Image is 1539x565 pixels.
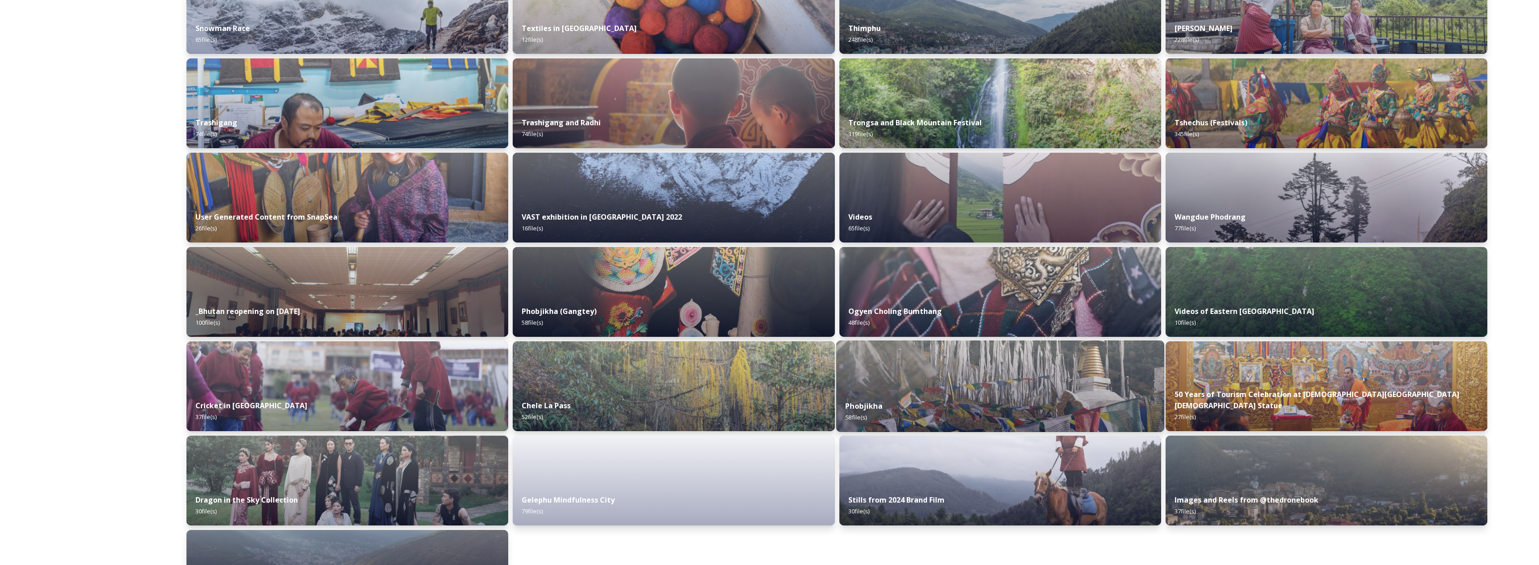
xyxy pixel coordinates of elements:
img: 74f9cf10-d3d5-4c08-9371-13a22393556d.jpg [186,436,508,525]
strong: Trashigang [195,118,237,128]
img: Phobjika%2520by%2520Matt%2520Dutile2.jpg [513,247,834,337]
img: Textile.jpg [839,153,1161,243]
span: 37 file(s) [195,413,217,421]
img: Trashigang%2520and%2520Rangjung%2520060723%2520by%2520Amp%2520Sripimanwat-32.jpg [513,58,834,148]
img: Ogyen%2520Choling%2520by%2520Matt%2520Dutile5.jpg [839,247,1161,337]
span: 345 file(s) [1175,130,1199,138]
img: 01697a38-64e0-42f2-b716-4cd1f8ee46d6.jpg [1166,436,1487,525]
strong: Textiles in [GEOGRAPHIC_DATA] [522,23,637,33]
img: 2022-10-01%252018.12.56.jpg [839,58,1161,148]
span: 12 file(s) [522,35,543,44]
span: 65 file(s) [195,35,217,44]
strong: Videos of Eastern [GEOGRAPHIC_DATA] [1175,306,1314,316]
img: Dechenphu%2520Festival14.jpg [1166,58,1487,148]
img: DSC00164.jpg [1166,341,1487,431]
strong: Tshechus (Festivals) [1175,118,1247,128]
iframe: msdoc-iframe [513,436,834,548]
span: 228 file(s) [1175,35,1199,44]
span: 77 file(s) [1175,224,1196,232]
strong: 50 Years of Tourism Celebration at [DEMOGRAPHIC_DATA][GEOGRAPHIC_DATA][DEMOGRAPHIC_DATA] Statue [1175,389,1459,411]
strong: [PERSON_NAME] [1175,23,1233,33]
strong: Chele La Pass [522,401,571,411]
span: 100 file(s) [195,318,220,327]
strong: Gelephu Mindfulness City [522,495,615,505]
strong: Videos [848,212,872,222]
strong: Trongsa and Black Mountain Festival [848,118,982,128]
img: Phobjika%2520by%2520Matt%2520Dutile1.jpg [836,340,1164,432]
span: 79 file(s) [522,507,543,515]
span: 26 file(s) [195,224,217,232]
span: 30 file(s) [195,507,217,515]
span: 74 file(s) [195,130,217,138]
strong: Phobjikha [845,401,883,411]
span: 30 file(s) [848,507,869,515]
img: Bhutan%2520Cricket%25201.jpeg [186,341,508,431]
strong: Dragon in the Sky Collection [195,495,298,505]
strong: Phobjikha (Gangtey) [522,306,597,316]
strong: _Bhutan reopening on [DATE] [195,306,300,316]
strong: User Generated Content from SnapSea [195,212,337,222]
img: East%2520Bhutan%2520-%2520Khoma%25204K%2520Color%2520Graded.jpg [1166,247,1487,337]
strong: Thimphu [848,23,881,33]
span: 52 file(s) [522,413,543,421]
img: 2022-10-01%252016.15.46.jpg [1166,153,1487,243]
span: 119 file(s) [848,130,873,138]
strong: Wangdue Phodrang [1175,212,1246,222]
strong: Cricket in [GEOGRAPHIC_DATA] [195,401,307,411]
span: 37 file(s) [1175,507,1196,515]
img: DSC00319.jpg [186,247,508,337]
span: 10 file(s) [1175,318,1196,327]
strong: Snowman Race [195,23,250,33]
strong: Stills from 2024 Brand Film [848,495,945,505]
span: 27 file(s) [1175,413,1196,421]
span: 58 file(s) [522,318,543,327]
img: VAST%2520Bhutan%2520art%2520exhibition%2520in%2520Brussels3.jpg [513,153,834,243]
img: Trashigang%2520and%2520Rangjung%2520060723%2520by%2520Amp%2520Sripimanwat-66.jpg [186,58,508,148]
strong: Images and Reels from @thedronebook [1175,495,1318,505]
strong: Ogyen Choling Bumthang [848,306,942,316]
span: 16 file(s) [522,224,543,232]
strong: VAST exhibition in [GEOGRAPHIC_DATA] 2022 [522,212,682,222]
img: 4075df5a-b6ee-4484-8e29-7e779a92fa88.jpg [839,436,1161,525]
img: Marcus%2520Westberg%2520Chelela%2520Pass%25202023_52.jpg [513,341,834,431]
span: 48 file(s) [848,318,869,327]
span: 58 file(s) [845,413,867,421]
span: 248 file(s) [848,35,873,44]
strong: Trashigang and Radhi [522,118,601,128]
span: 74 file(s) [522,130,543,138]
span: 65 file(s) [848,224,869,232]
img: 0FDA4458-C9AB-4E2F-82A6-9DC136F7AE71.jpeg [186,153,508,243]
